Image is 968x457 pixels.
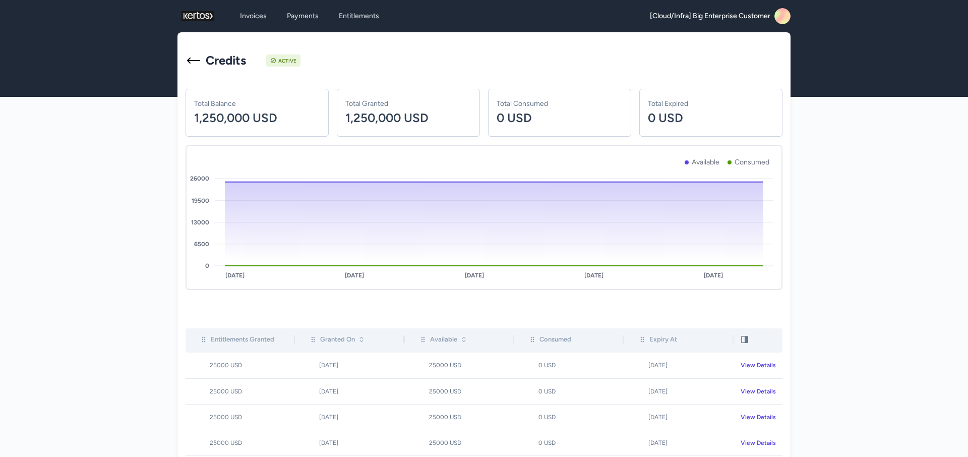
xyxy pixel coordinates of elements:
[624,430,734,456] td: [DATE]
[278,57,296,65] div: Active
[624,378,734,404] td: [DATE]
[295,430,404,456] td: [DATE]
[465,272,484,279] tspan: [DATE]
[584,272,603,279] tspan: [DATE]
[741,439,782,447] div: View Details
[650,11,770,21] span: [Cloud/Infra] Big Enterprise Customer
[281,7,325,25] a: Payments
[497,98,623,109] p: Total Consumed
[514,378,624,404] td: 0 USD
[514,430,624,456] td: 0 USD
[624,353,734,378] td: [DATE]
[295,353,404,378] td: [DATE]
[528,334,571,345] div: Consumed
[345,98,471,109] p: Total Granted
[181,8,214,24] img: logo_1755521070.png
[514,353,624,378] td: 0 USD
[741,413,782,421] div: View Details
[206,52,246,69] h1: Credits
[309,334,365,345] div: Granted On
[186,430,295,456] td: 25000 USD
[205,262,209,269] tspan: 0
[735,157,769,167] p: Consumed
[191,219,209,226] tspan: 13000
[194,241,209,248] tspan: 6500
[200,334,274,345] div: Entitlements Granted
[295,378,404,404] td: [DATE]
[497,109,623,127] p: 0 USD
[186,353,295,378] td: 25000 USD
[624,404,734,430] td: [DATE]
[333,7,385,25] a: Entitlements
[419,334,467,345] div: Available
[186,404,295,430] td: 25000 USD
[638,334,677,345] div: Expiry At
[741,387,782,395] div: View Details
[405,404,514,430] td: 25000 USD
[345,109,471,127] p: 1,250,000 USD
[405,378,514,404] td: 25000 USD
[405,353,514,378] td: 25000 USD
[194,109,320,127] p: 1,250,000 USD
[650,8,791,24] a: [Cloud/Infra] Big Enterprise Customer
[234,7,273,25] a: Invoices
[692,157,719,167] p: Available
[648,98,774,109] p: Total Expired
[345,272,364,279] tspan: [DATE]
[648,109,774,127] p: 0 USD
[295,404,404,430] td: [DATE]
[190,175,209,182] tspan: 26000
[704,272,723,279] tspan: [DATE]
[186,378,295,404] td: 25000 USD
[192,197,209,204] tspan: 19500
[514,404,624,430] td: 0 USD
[225,272,245,279] tspan: [DATE]
[741,361,782,369] div: View Details
[194,98,320,109] p: Total Balance
[405,430,514,456] td: 25000 USD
